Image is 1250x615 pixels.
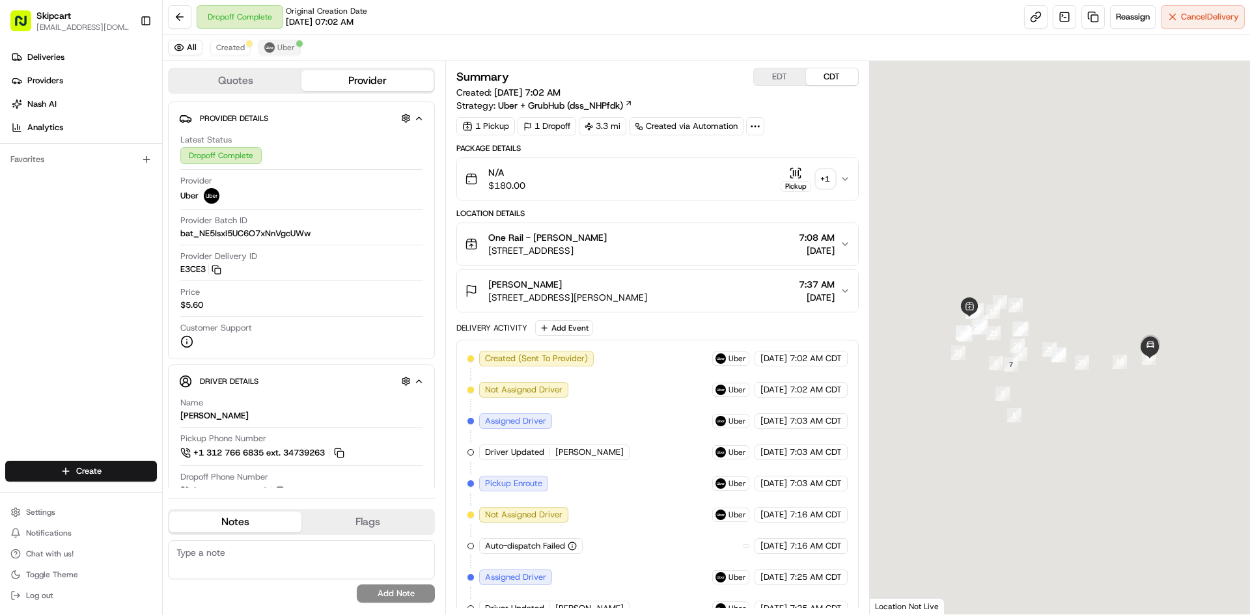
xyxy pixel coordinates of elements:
[579,117,626,135] div: 3.3 mi
[729,478,746,489] span: Uber
[179,370,424,392] button: Driver Details
[180,215,247,226] span: Provider Batch ID
[180,471,268,483] span: Dropoff Phone Number
[715,416,726,426] img: uber-new-logo.jpeg
[180,228,311,239] span: bat_NE5IsxI5UC6O7xNnVgcUWw
[494,87,561,98] span: [DATE] 7:02 AM
[26,549,74,559] span: Chat with us!
[457,158,857,200] button: N/A$180.00Pickup+1
[216,42,245,53] span: Created
[180,264,221,275] button: E3CE3
[301,512,434,532] button: Flags
[498,99,633,112] a: Uber + GrubHub (dss_NHPfdk)
[5,566,157,584] button: Toggle Theme
[456,99,633,112] div: Strategy:
[1042,342,1057,357] div: 25
[26,590,53,601] span: Log out
[760,384,787,396] span: [DATE]
[485,571,546,583] span: Assigned Driver
[200,376,258,387] span: Driver Details
[555,603,624,614] span: [PERSON_NAME]
[760,509,787,521] span: [DATE]
[26,507,55,517] span: Settings
[729,510,746,520] span: Uber
[535,320,593,336] button: Add Event
[715,603,726,614] img: uber-new-logo.jpeg
[555,446,624,458] span: [PERSON_NAME]
[760,415,787,427] span: [DATE]
[729,572,746,582] span: Uber
[488,179,525,192] span: $180.00
[457,223,857,265] button: One Rail - [PERSON_NAME][STREET_ADDRESS]7:08 AM[DATE]
[27,51,64,63] span: Deliveries
[1004,357,1018,372] div: 7
[5,503,157,521] button: Settings
[729,353,746,364] span: Uber
[781,167,811,192] button: Pickup
[36,9,71,22] button: Skipcart
[210,40,251,55] button: Created
[286,16,354,28] span: [DATE] 07:02 AM
[92,71,158,81] a: Powered byPylon
[485,478,542,489] span: Pickup Enroute
[790,415,842,427] span: 7:03 AM CDT
[1012,322,1027,336] div: 9
[488,166,525,179] span: N/A
[1051,348,1066,362] div: 27
[5,47,162,68] a: Deliveries
[806,68,858,85] button: CDT
[5,5,135,36] button: Skipcart[EMAIL_ADDRESS][DOMAIN_NAME]
[951,346,965,360] div: 21
[715,353,726,364] img: uber-new-logo.jpeg
[485,540,565,552] span: Auto-dispatch Failed
[193,485,267,497] span: [PHONE_NUMBER]
[180,134,232,146] span: Latest Status
[488,231,607,244] span: One Rail - [PERSON_NAME]
[26,569,78,580] span: Toggle Theme
[1052,348,1066,362] div: 28
[27,75,63,87] span: Providers
[1007,408,1021,422] div: 1
[518,117,576,135] div: 1 Dropoff
[180,175,212,187] span: Provider
[790,384,842,396] span: 7:02 AM CDT
[498,99,623,112] span: Uber + GrubHub (dss_NHPfdk)
[286,6,367,16] span: Original Creation Date
[180,299,203,311] span: $5.60
[729,385,746,395] span: Uber
[760,571,787,583] span: [DATE]
[760,353,787,364] span: [DATE]
[180,484,288,499] button: [PHONE_NUMBER]
[989,356,1003,370] div: 8
[258,40,301,55] button: Uber
[5,70,162,91] a: Providers
[986,326,1001,340] div: 23
[301,70,434,91] button: Provider
[799,291,835,304] span: [DATE]
[729,447,746,458] span: Uber
[1013,347,1027,361] div: 3
[27,122,63,133] span: Analytics
[5,461,157,482] button: Create
[790,446,842,458] span: 7:03 AM CDT
[485,353,588,364] span: Created (Sent To Provider)
[1008,298,1023,312] div: 10
[760,603,787,614] span: [DATE]
[729,416,746,426] span: Uber
[180,410,249,422] div: [PERSON_NAME]
[1010,338,1025,353] div: 24
[816,170,835,188] div: + 1
[1116,11,1150,23] span: Reassign
[956,326,971,340] div: 18
[5,586,157,605] button: Log out
[36,22,130,33] button: [EMAIL_ADDRESS][DOMAIN_NAME]
[799,278,835,291] span: 7:37 AM
[485,509,562,521] span: Not Assigned Driver
[715,510,726,520] img: uber-new-logo.jpeg
[5,117,162,138] a: Analytics
[760,478,787,489] span: [DATE]
[760,540,787,552] span: [DATE]
[754,68,806,85] button: EDT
